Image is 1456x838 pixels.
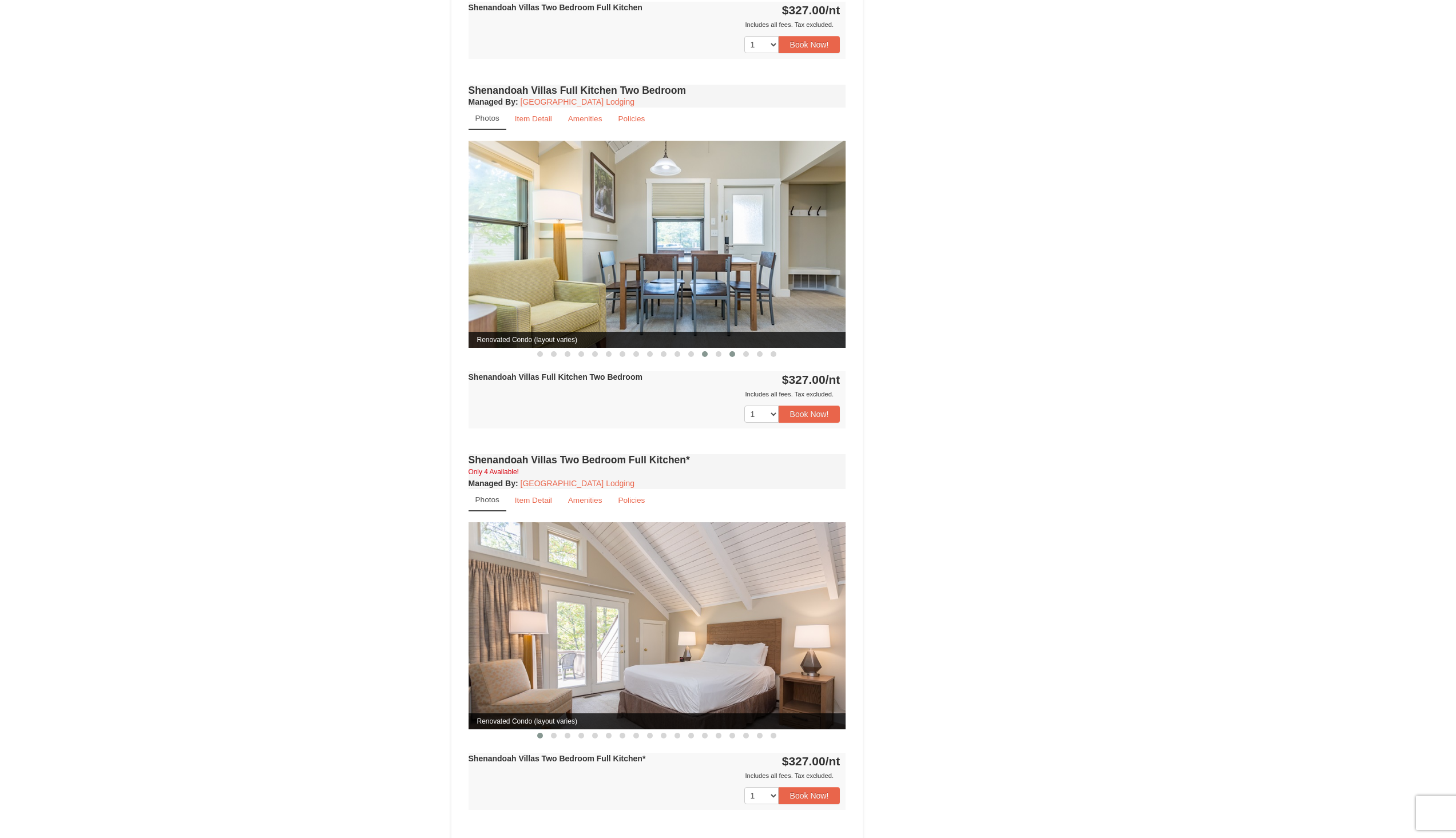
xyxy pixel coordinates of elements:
[521,479,634,488] a: [GEOGRAPHIC_DATA] Lodging
[469,372,642,382] strong: Shenandoah Villas Full Kitchen Two Bedroom
[469,19,840,30] div: Includes all fees. Tax excluded.
[568,496,602,505] small: Amenities
[469,332,846,348] span: Renovated Condo (layout varies)
[469,388,840,400] div: Includes all fees. Tax excluded.
[782,754,840,768] strong: $327.00
[469,468,519,476] small: Only 4 Available!
[826,373,840,386] span: /nt
[469,97,515,106] span: Managed By
[469,3,642,12] strong: Shenandoah Villas Two Bedroom Full Kitchen
[469,489,506,511] a: Photos
[469,754,646,763] strong: Shenandoah Villas Two Bedroom Full Kitchen*
[475,495,499,504] small: Photos
[469,97,518,106] strong: :
[469,108,506,130] a: Photos
[779,36,840,53] button: Book Now!
[610,489,652,511] a: Policies
[561,489,610,511] a: Amenities
[469,713,846,729] span: Renovated Condo (layout varies)
[469,770,840,781] div: Includes all fees. Tax excluded.
[475,114,499,122] small: Photos
[826,754,840,768] span: /nt
[515,496,552,505] small: Item Detail
[618,114,645,123] small: Policies
[469,454,846,466] h4: Shenandoah Villas Two Bedroom Full Kitchen*
[779,787,840,804] button: Book Now!
[469,479,515,488] span: Managed By
[561,108,610,130] a: Amenities
[618,496,645,505] small: Policies
[826,3,840,17] span: /nt
[779,406,840,423] button: Book Now!
[568,114,602,123] small: Amenities
[515,114,552,123] small: Item Detail
[782,3,840,17] strong: $327.00
[521,97,634,106] a: [GEOGRAPHIC_DATA] Lodging
[507,489,560,511] a: Item Detail
[469,141,846,347] img: Renovated Condo (layout varies)
[610,108,652,130] a: Policies
[469,479,518,488] strong: :
[469,522,846,729] img: Renovated Condo (layout varies)
[782,373,840,386] strong: $327.00
[469,85,846,96] h4: Shenandoah Villas Full Kitchen Two Bedroom
[507,108,560,130] a: Item Detail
